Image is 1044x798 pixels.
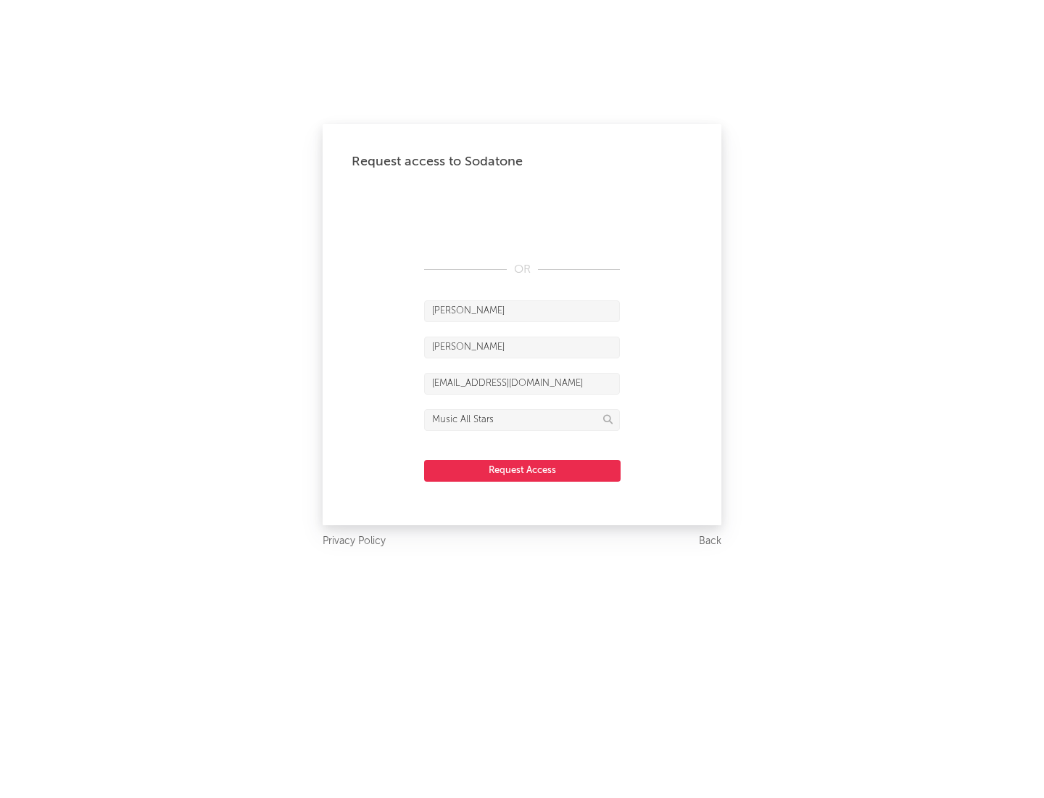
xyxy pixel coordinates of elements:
input: Email [424,373,620,395]
input: Division [424,409,620,431]
button: Request Access [424,460,621,482]
div: Request access to Sodatone [352,153,692,170]
input: Last Name [424,337,620,358]
a: Back [699,532,721,551]
a: Privacy Policy [323,532,386,551]
input: First Name [424,300,620,322]
div: OR [424,261,620,279]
